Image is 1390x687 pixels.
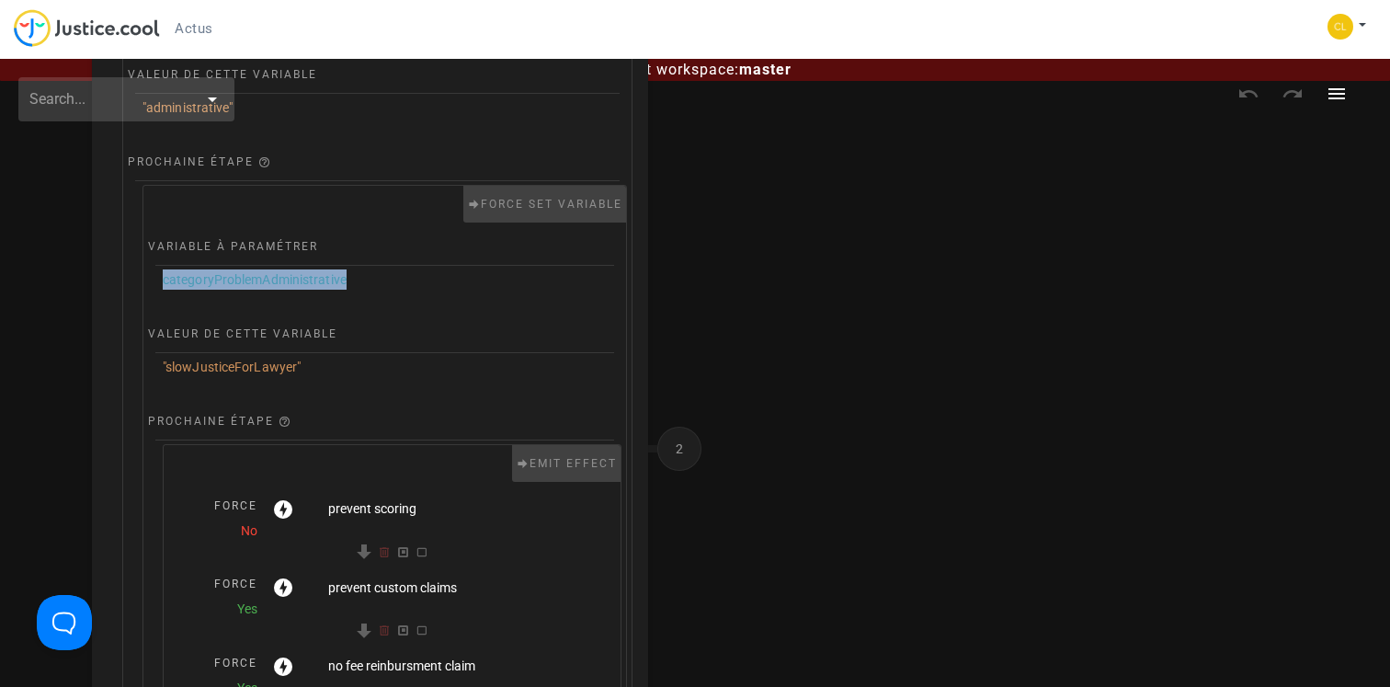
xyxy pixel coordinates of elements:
[657,427,701,471] button: 2
[328,581,605,595] span: prevent custom claims
[481,198,622,211] span: Force set variable
[530,457,617,470] span: Emit effect
[29,85,198,114] input: Search...
[328,502,605,516] span: prevent scoring
[163,272,347,287] span: categoryProblemAdministrative
[241,523,257,538] span: No
[328,659,605,673] span: no fee reinbursment claim
[14,9,160,47] img: jc-logo.svg
[148,415,274,428] span: Prochaine étape
[1327,14,1353,40] img: ac33fe571a5c5a13612858b29905a3d8
[128,68,317,81] span: Valeur de cette variable
[669,441,689,456] span: 2
[128,155,254,168] span: Prochaine étape
[37,595,92,650] iframe: Help Scout Beacon - Open
[168,491,257,521] div: Force
[168,648,257,678] div: Force
[168,569,257,599] div: Force
[237,601,257,616] span: Yes
[160,15,228,42] a: Actus
[148,240,318,253] span: Variable à paramétrer
[148,327,337,340] span: Valeur de cette variable
[175,20,213,37] span: Actus
[163,360,301,374] span: "slowJusticeForLawyer"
